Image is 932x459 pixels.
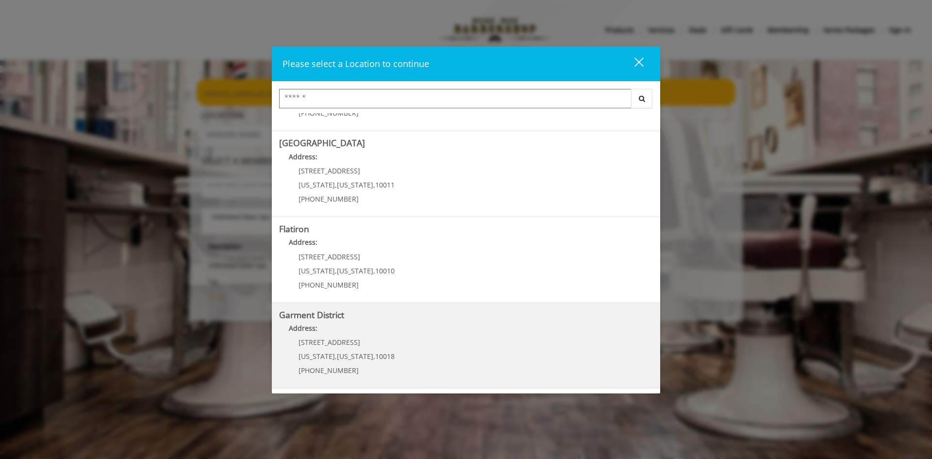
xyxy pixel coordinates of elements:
[373,266,375,275] span: ,
[335,180,337,189] span: ,
[373,180,375,189] span: ,
[283,58,429,69] span: Please select a Location to continue
[335,352,337,361] span: ,
[373,352,375,361] span: ,
[289,323,317,333] b: Address:
[299,194,359,204] span: [PHONE_NUMBER]
[299,338,360,347] span: [STREET_ADDRESS]
[337,352,373,361] span: [US_STATE]
[279,89,653,113] div: Center Select
[375,180,395,189] span: 10011
[299,108,359,118] span: [PHONE_NUMBER]
[279,223,309,235] b: Flatiron
[616,54,649,74] button: close dialog
[337,180,373,189] span: [US_STATE]
[299,280,359,289] span: [PHONE_NUMBER]
[375,352,395,361] span: 10018
[289,152,317,161] b: Address:
[299,252,360,261] span: [STREET_ADDRESS]
[375,266,395,275] span: 10010
[337,266,373,275] span: [US_STATE]
[299,166,360,175] span: [STREET_ADDRESS]
[279,309,344,321] b: Garment District
[636,95,648,102] i: Search button
[335,266,337,275] span: ,
[289,238,317,247] b: Address:
[279,137,365,149] b: [GEOGRAPHIC_DATA]
[299,180,335,189] span: [US_STATE]
[623,57,643,71] div: close dialog
[299,352,335,361] span: [US_STATE]
[279,89,632,108] input: Search Center
[299,266,335,275] span: [US_STATE]
[299,366,359,375] span: [PHONE_NUMBER]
